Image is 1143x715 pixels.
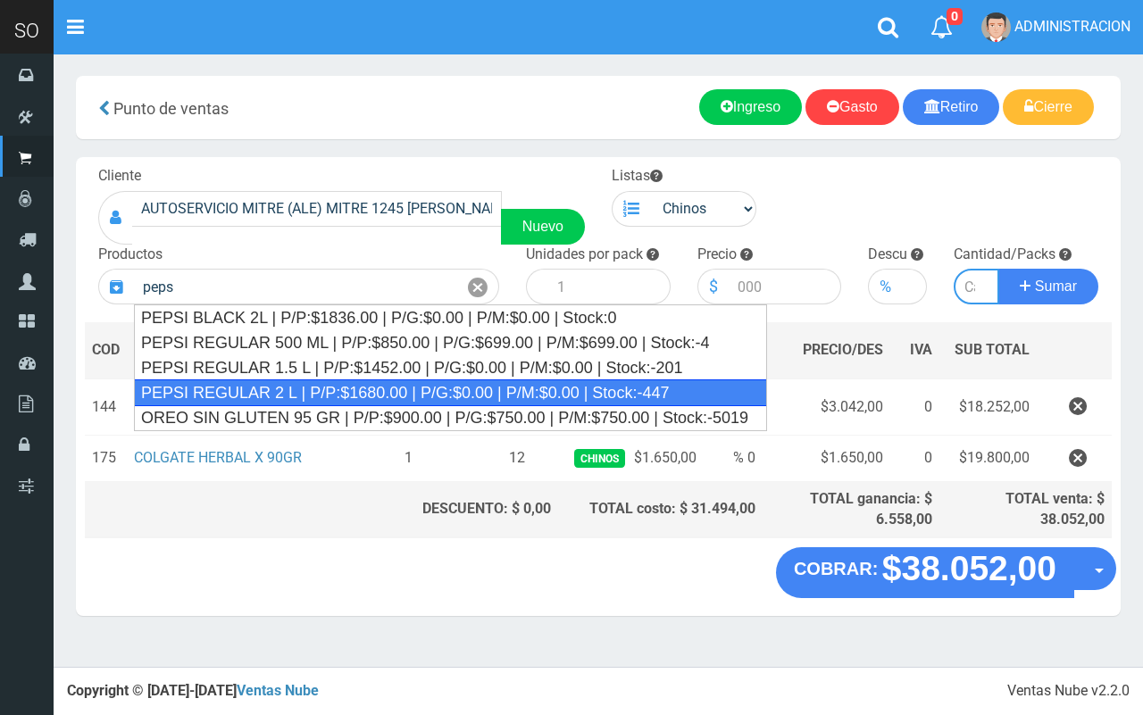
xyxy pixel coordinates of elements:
[134,449,302,466] a: COLGATE HERBAL X 90GR
[697,269,729,304] div: $
[981,12,1011,42] img: User Image
[903,89,1000,125] a: Retiro
[127,322,341,378] th: DES
[890,378,939,435] td: 0
[134,269,457,304] input: Introduzca el nombre del producto
[955,340,1030,361] span: SUB TOTAL
[1007,681,1130,702] div: Ventas Nube v2.2.0
[704,435,763,481] td: % 0
[475,435,558,481] td: 12
[770,489,931,530] div: TOTAL ganancia: $ 6.558,00
[501,209,585,245] a: Nuevo
[1014,18,1130,35] span: ADMINISTRACION
[998,269,1098,304] button: Sumar
[85,378,127,435] td: 144
[697,245,737,265] label: Precio
[348,499,551,520] div: DESCUENTO: $ 0,00
[794,559,878,578] strong: COBRAR:
[763,378,889,435] td: $3.042,00
[98,166,141,187] label: Cliente
[699,89,802,125] a: Ingreso
[85,322,127,378] th: COD
[135,355,766,380] div: PEPSI REGULAR 1.5 L | P/P:$1452.00 | P/G:$0.00 | P/M:$0.00 | Stock:-201
[1003,89,1094,125] a: Cierre
[868,269,902,304] div: %
[954,245,1055,265] label: Cantidad/Packs
[341,435,475,481] td: 1
[558,435,704,481] td: $1.650,00
[729,269,842,304] input: 000
[574,449,625,468] span: Chinos
[134,379,767,406] div: PEPSI REGULAR 2 L | P/P:$1680.00 | P/G:$0.00 | P/M:$0.00 | Stock:-447
[947,8,963,25] span: 0
[910,341,932,358] span: IVA
[113,99,229,118] span: Punto de ventas
[237,682,319,699] a: Ventas Nube
[803,341,883,358] span: PRECIO/DES
[947,489,1105,530] div: TOTAL venta: $ 38.052,00
[954,269,999,304] input: Cantidad
[776,547,1074,597] button: COBRAR: $38.052,00
[805,89,899,125] a: Gasto
[902,269,927,304] input: 000
[98,245,163,265] label: Productos
[882,550,1056,588] strong: $38.052,00
[939,435,1037,481] td: $19.800,00
[135,330,766,355] div: PEPSI REGULAR 500 ML | P/P:$850.00 | P/G:$699.00 | P/M:$699.00 | Stock:-4
[548,269,671,304] input: 1
[565,499,755,520] div: TOTAL costo: $ 31.494,00
[135,305,766,330] div: PEPSI BLACK 2L | P/P:$1836.00 | P/G:$0.00 | P/M:$0.00 | Stock:0
[763,435,889,481] td: $1.650,00
[868,245,907,265] label: Descu
[67,682,319,699] strong: Copyright © [DATE]-[DATE]
[890,435,939,481] td: 0
[1035,279,1077,294] span: Sumar
[132,191,502,227] input: Consumidor Final
[939,378,1037,435] td: $18.252,00
[135,405,766,430] div: OREO SIN GLUTEN 95 GR | P/P:$900.00 | P/G:$750.00 | P/M:$750.00 | Stock:-5019
[526,245,643,265] label: Unidades por pack
[85,435,127,481] td: 175
[612,166,663,187] label: Listas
